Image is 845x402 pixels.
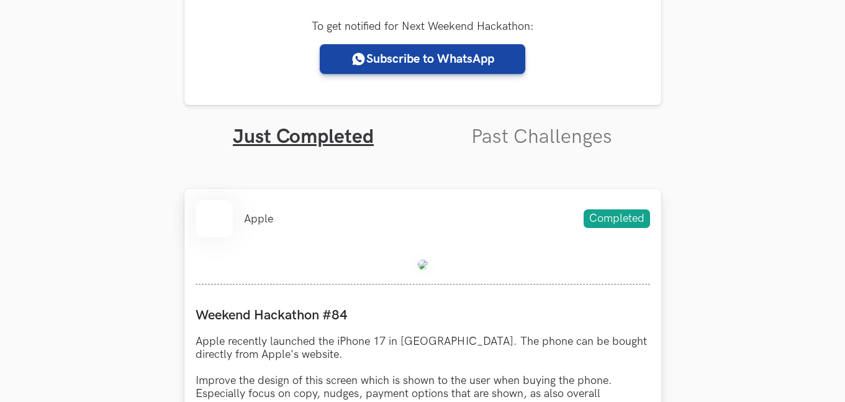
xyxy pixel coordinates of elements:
a: Past Challenges [471,125,612,149]
a: Just Completed [233,125,374,149]
label: To get notified for Next Weekend Hackathon: [312,20,534,33]
span: Completed [584,209,650,228]
li: Apple [244,212,273,226]
ul: Tabs Interface [184,105,661,149]
img: Weekend_Hackathon_84_banner.png [418,260,428,270]
label: Weekend Hackathon #84 [196,307,650,324]
a: Subscribe to WhatsApp [320,44,525,74]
